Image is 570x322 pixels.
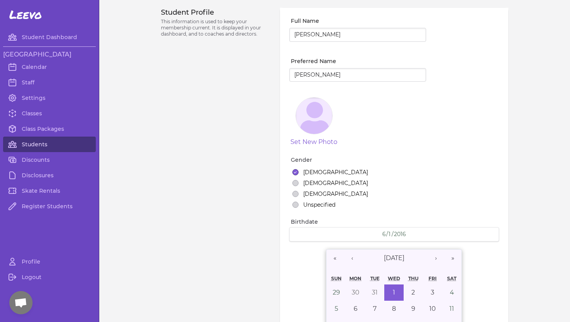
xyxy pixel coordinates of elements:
span: / [392,230,394,238]
button: June 3, 2016 [423,284,442,301]
button: [DATE] [361,250,427,267]
abbr: Wednesday [388,276,400,281]
a: Logout [3,269,96,285]
button: June 8, 2016 [384,301,404,317]
abbr: May 31, 2016 [372,289,378,296]
a: Students [3,137,96,152]
abbr: Saturday [447,276,456,281]
input: MM [382,231,386,238]
abbr: May 29, 2016 [333,289,340,296]
abbr: June 6, 2016 [354,305,358,312]
button: June 1, 2016 [384,284,404,301]
button: ‹ [344,250,361,267]
a: Disclosures [3,168,96,183]
abbr: June 4, 2016 [450,289,454,296]
abbr: June 9, 2016 [411,305,415,312]
a: Calendar [3,59,96,75]
button: Set New Photo [290,137,337,147]
button: May 30, 2016 [346,284,365,301]
a: Settings [3,90,96,106]
a: Skate Rentals [3,183,96,199]
input: Richard [289,68,426,82]
div: Open chat [9,291,33,314]
button: June 9, 2016 [404,301,423,317]
a: Class Packages [3,121,96,137]
label: Preferred Name [291,57,426,65]
abbr: Monday [349,276,361,281]
h3: Student Profile [161,8,271,17]
button: « [326,250,344,267]
input: Richard Button [289,28,426,42]
input: YYYY [394,231,406,238]
button: May 29, 2016 [326,284,346,301]
span: [DATE] [384,254,404,262]
abbr: June 1, 2016 [393,289,395,296]
button: › [427,250,444,267]
label: Birthdate [291,218,499,226]
label: Unspecified [303,201,335,209]
input: DD [388,231,392,238]
abbr: Thursday [408,276,418,281]
abbr: June 2, 2016 [411,289,415,296]
a: Staff [3,75,96,90]
a: Student Dashboard [3,29,96,45]
button: June 5, 2016 [326,301,346,317]
abbr: Sunday [331,276,342,281]
abbr: June 10, 2016 [429,305,436,312]
button: June 4, 2016 [442,284,462,301]
span: / [386,230,388,238]
span: Leevo [9,8,42,22]
button: May 31, 2016 [365,284,385,301]
label: [DEMOGRAPHIC_DATA] [303,190,368,198]
abbr: June 3, 2016 [431,289,434,296]
a: Profile [3,254,96,269]
abbr: May 30, 2016 [352,289,359,296]
label: [DEMOGRAPHIC_DATA] [303,168,368,176]
a: Classes [3,106,96,121]
h3: [GEOGRAPHIC_DATA] [3,50,96,59]
abbr: June 7, 2016 [373,305,377,312]
p: This information is used to keep your membership current. It is displayed in your dashboard, and ... [161,19,271,37]
label: Full Name [291,17,426,25]
label: [DEMOGRAPHIC_DATA] [303,179,368,187]
button: June 7, 2016 [365,301,385,317]
abbr: June 8, 2016 [392,305,396,312]
a: Discounts [3,152,96,168]
button: June 11, 2016 [442,301,462,317]
button: June 2, 2016 [404,284,423,301]
abbr: June 11, 2016 [449,305,454,312]
label: Gender [291,156,499,164]
button: June 10, 2016 [423,301,442,317]
abbr: June 5, 2016 [335,305,338,312]
button: June 6, 2016 [346,301,365,317]
a: Register Students [3,199,96,214]
abbr: Tuesday [370,276,380,281]
button: » [444,250,461,267]
abbr: Friday [428,276,437,281]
